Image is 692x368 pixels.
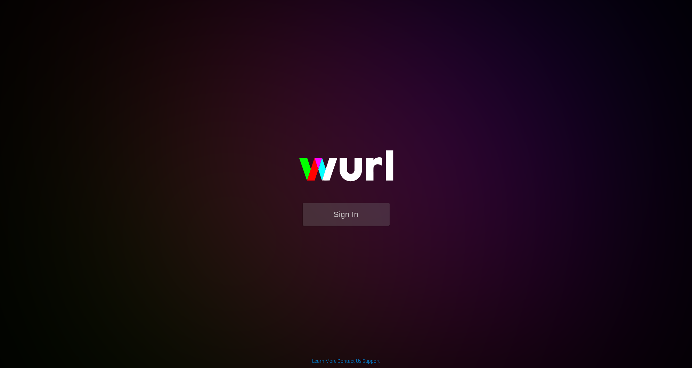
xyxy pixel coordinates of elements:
img: wurl-logo-on-black-223613ac3d8ba8fe6dc639794a292ebdb59501304c7dfd60c99c58986ef67473.svg [277,135,416,203]
a: Contact Us [337,358,361,364]
button: Sign In [303,203,390,226]
a: Support [363,358,380,364]
a: Learn More [312,358,336,364]
div: | | [312,358,380,365]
